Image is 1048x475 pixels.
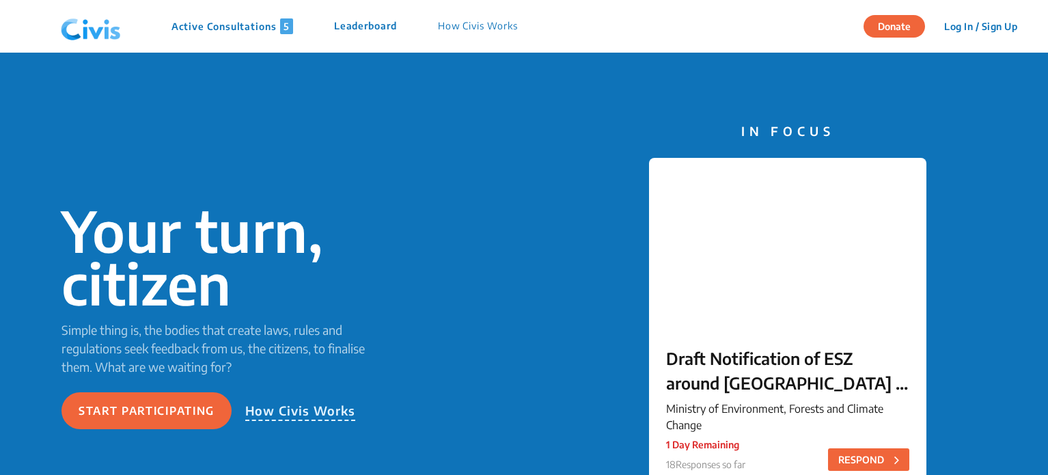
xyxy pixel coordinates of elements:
[61,392,232,429] button: Start participating
[666,457,745,472] p: 18
[438,18,518,34] p: How Civis Works
[334,18,397,34] p: Leaderboard
[666,401,909,433] p: Ministry of Environment, Forests and Climate Change
[280,18,293,34] span: 5
[935,16,1026,37] button: Log In / Sign Up
[171,18,293,34] p: Active Consultations
[676,459,745,470] span: Responses so far
[666,346,909,395] p: Draft Notification of ESZ around [GEOGRAPHIC_DATA] in [GEOGRAPHIC_DATA]
[61,321,385,376] p: Simple thing is, the bodies that create laws, rules and regulations seek feedback from us, the ci...
[245,401,356,421] p: How Civis Works
[649,122,926,140] p: IN FOCUS
[666,437,745,452] p: 1 Day Remaining
[864,18,935,32] a: Donate
[55,6,126,47] img: navlogo.png
[61,204,385,310] p: Your turn, citizen
[864,15,925,38] button: Donate
[828,448,909,471] button: RESPOND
